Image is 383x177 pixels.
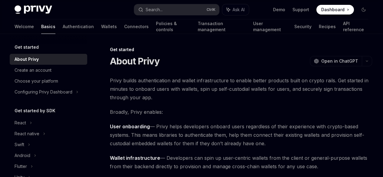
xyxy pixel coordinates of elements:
[253,19,287,34] a: User management
[124,19,149,34] a: Connectors
[206,7,216,12] span: Ctrl K
[110,154,372,171] span: — Developers can spin up user-centric wallets from the client or general-purpose wallets from the...
[110,47,372,53] div: Get started
[15,107,55,114] h5: Get started by SDK
[292,7,309,13] a: Support
[10,65,87,76] a: Create an account
[15,77,58,85] div: Choose your platform
[310,56,362,66] button: Open in ChatGPT
[15,152,30,159] div: Android
[110,108,372,116] span: Broadly, Privy enables:
[110,155,160,161] strong: Wallet infrastructure
[156,19,190,34] a: Policies & controls
[233,7,245,13] span: Ask AI
[273,7,285,13] a: Demo
[15,119,26,126] div: React
[15,141,24,148] div: Swift
[359,5,368,15] button: Toggle dark mode
[146,6,163,13] div: Search...
[15,88,72,96] div: Configuring Privy Dashboard
[41,19,55,34] a: Basics
[15,67,51,74] div: Create an account
[134,4,219,15] button: Search...CtrlK
[15,56,39,63] div: About Privy
[110,122,372,148] span: — Privy helps developers onboard users regardless of their experience with crypto-based systems. ...
[15,19,34,34] a: Welcome
[110,123,150,129] strong: User onboarding
[294,19,312,34] a: Security
[15,163,27,170] div: Flutter
[10,54,87,65] a: About Privy
[110,76,372,102] span: Privy builds authentication and wallet infrastructure to enable better products built on crypto r...
[321,58,358,64] span: Open in ChatGPT
[15,44,39,51] h5: Get started
[63,19,94,34] a: Authentication
[101,19,117,34] a: Wallets
[10,76,87,87] a: Choose your platform
[343,19,368,34] a: API reference
[15,5,52,14] img: dark logo
[15,130,39,137] div: React native
[110,56,160,67] h1: About Privy
[222,4,249,15] button: Ask AI
[319,19,336,34] a: Recipes
[316,5,354,15] a: Dashboard
[198,19,246,34] a: Transaction management
[321,7,345,13] span: Dashboard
